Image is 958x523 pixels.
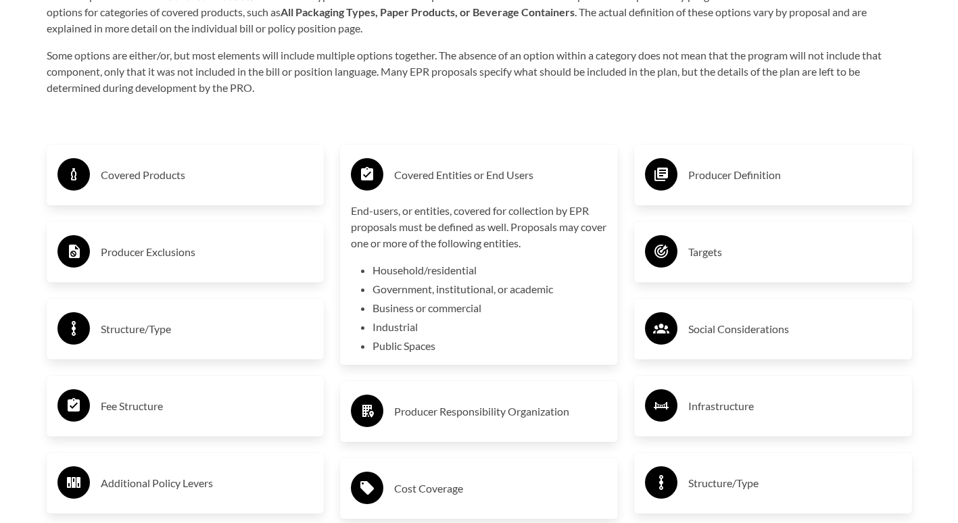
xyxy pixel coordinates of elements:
[101,241,314,263] h3: Producer Exclusions
[688,164,901,186] h3: Producer Definition
[373,300,607,316] li: Business or commercial
[373,262,607,278] li: Household/residential
[281,5,575,18] strong: All Packaging Types, Paper Products, or Beverage Containers
[688,318,901,340] h3: Social Considerations
[394,164,607,186] h3: Covered Entities or End Users
[394,478,607,499] h3: Cost Coverage
[351,203,607,251] p: End-users, or entities, covered for collection by EPR proposals must be defined as well. Proposal...
[101,164,314,186] h3: Covered Products
[688,395,901,417] h3: Infrastructure
[101,395,314,417] h3: Fee Structure
[394,401,607,422] h3: Producer Responsibility Organization
[101,318,314,340] h3: Structure/Type
[47,47,912,96] p: Some options are either/or, but most elements will include multiple options together. The absence...
[373,338,607,354] li: Public Spaces
[373,319,607,335] li: Industrial
[688,241,901,263] h3: Targets
[688,472,901,494] h3: Structure/Type
[101,472,314,494] h3: Additional Policy Levers
[373,281,607,297] li: Government, institutional, or academic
